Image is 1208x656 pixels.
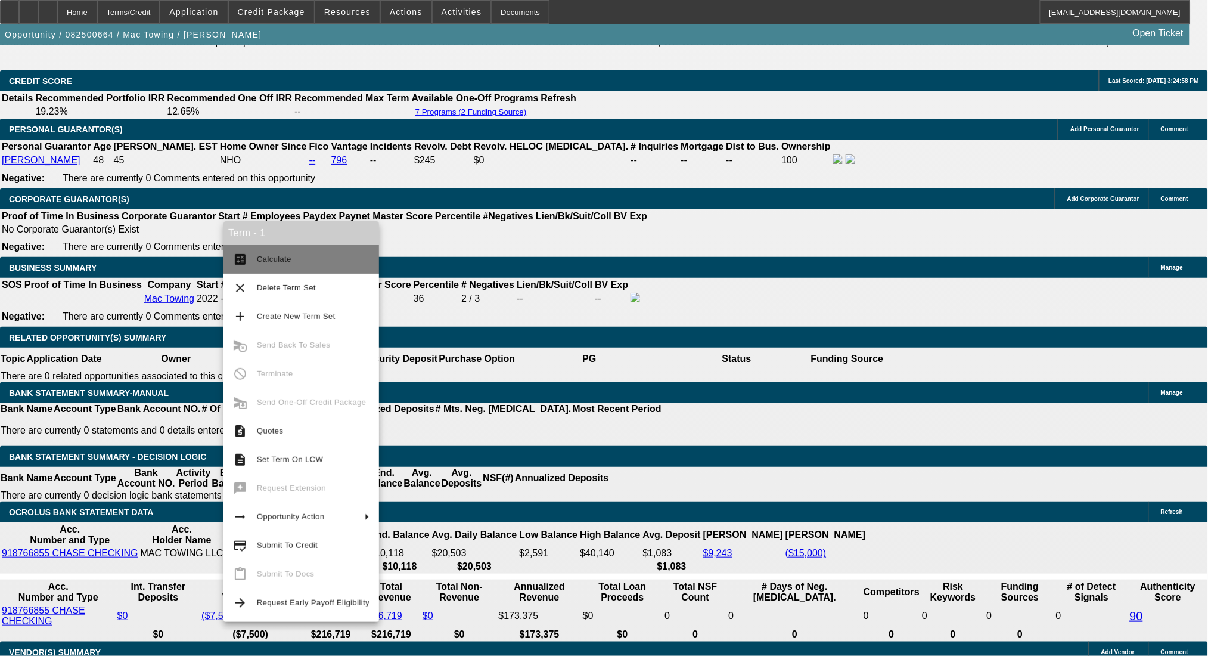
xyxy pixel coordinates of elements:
[301,629,361,640] th: $216,719
[26,348,102,370] th: Application Date
[423,611,433,621] a: $0
[664,605,726,627] td: 0
[1,425,662,436] p: There are currently 0 statements and 0 details entered on this opportunity
[2,155,80,165] a: [PERSON_NAME]
[339,211,433,221] b: Paynet Master Score
[541,92,577,104] th: Refresh
[474,141,629,151] b: Revolv. HELOC [MEDICAL_DATA].
[664,581,726,604] th: Sum of the Total NSF Count and Total Overdraft Fee Count from Ocrolus
[390,7,423,17] span: Actions
[431,547,518,559] td: $20,503
[315,1,380,23] button: Resources
[221,280,280,290] b: # Employees
[24,279,142,291] th: Proof of Time In Business
[197,280,218,290] b: Start
[514,467,609,490] th: Annualized Deposits
[728,629,862,640] th: 0
[595,280,628,290] b: BV Exp
[863,629,920,640] th: 0
[518,524,578,546] th: Low Balance
[863,581,920,604] th: Competitors
[728,605,862,627] td: 0
[422,629,497,640] th: $0
[122,211,216,221] b: Corporate Guarantor
[781,141,831,151] b: Ownership
[1101,649,1135,655] span: Add Vendor
[2,548,138,558] a: 918766855 CHASE CHECKING
[176,467,212,490] th: Activity Period
[362,611,402,621] a: $216,719
[309,155,316,165] a: --
[642,561,701,573] th: $1,083
[63,173,315,183] span: There are currently 0 Comments entered on this opportunity
[233,453,247,467] mat-icon: description
[35,106,165,117] td: 19.23%
[582,605,663,627] td: $0
[482,467,514,490] th: NSF(#)
[9,194,129,204] span: CORPORATE GUARANTOR(S)
[9,125,123,134] span: PERSONAL GUARANTOR(S)
[257,455,323,464] span: Set Term On LCW
[833,154,843,164] img: facebook-icon.png
[1,581,116,604] th: Acc. Number and Type
[229,1,314,23] button: Credit Package
[986,605,1054,627] td: 0
[810,348,884,370] th: Funding Source
[1161,196,1188,202] span: Comment
[221,293,228,304] span: --
[362,348,438,370] th: Security Deposit
[422,581,497,604] th: Total Non-Revenue
[681,154,725,167] td: --
[233,310,247,324] mat-icon: add
[414,154,472,167] td: $245
[381,1,431,23] button: Actions
[1161,126,1188,132] span: Comment
[369,561,430,573] th: $10,118
[1161,389,1183,396] span: Manage
[921,629,985,640] th: 0
[785,548,827,558] a: ($15,000)
[257,283,316,292] span: Delete Term Set
[921,581,985,604] th: Risk Keywords
[863,605,920,627] td: 0
[1161,649,1188,655] span: Comment
[703,548,732,558] a: $9,243
[414,280,459,290] b: Percentile
[631,293,640,302] img: facebook-icon.png
[303,211,337,221] b: Paydex
[9,508,153,517] span: OCROLUS BANK STATEMENT DATA
[369,524,430,546] th: End. Balance
[219,154,308,167] td: NHO
[9,333,166,342] span: RELATED OPPORTUNITY(S) SUMMARY
[703,524,784,546] th: [PERSON_NAME]
[483,211,534,221] b: #Negatives
[35,92,165,104] th: Recommended Portfolio IRR
[498,581,581,604] th: Annualized Revenue
[518,547,578,559] td: $2,591
[614,211,647,221] b: BV Exp
[9,76,72,86] span: CREDIT SCORE
[220,141,307,151] b: Home Owner Since
[1,92,33,104] th: Details
[196,292,219,305] td: 2022
[148,280,191,290] b: Company
[92,154,111,167] td: 48
[1161,264,1183,271] span: Manage
[1161,509,1183,515] span: Refresh
[238,7,305,17] span: Credit Package
[414,141,471,151] b: Revolv. Debt
[218,211,240,221] b: Start
[166,106,293,117] td: 12.65%
[2,242,45,252] b: Negative:
[2,311,45,321] b: Negative:
[1,224,653,236] td: No Corporate Guarantor(s) Exist
[1067,196,1139,202] span: Add Corporate Guarantor
[412,107,530,117] button: 7 Programs (2 Funding Source)
[582,629,663,640] th: $0
[579,547,641,559] td: $40,140
[331,155,347,165] a: 796
[362,629,421,640] th: $216,719
[93,141,111,151] b: Age
[294,106,410,117] td: --
[257,312,336,321] span: Create New Term Set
